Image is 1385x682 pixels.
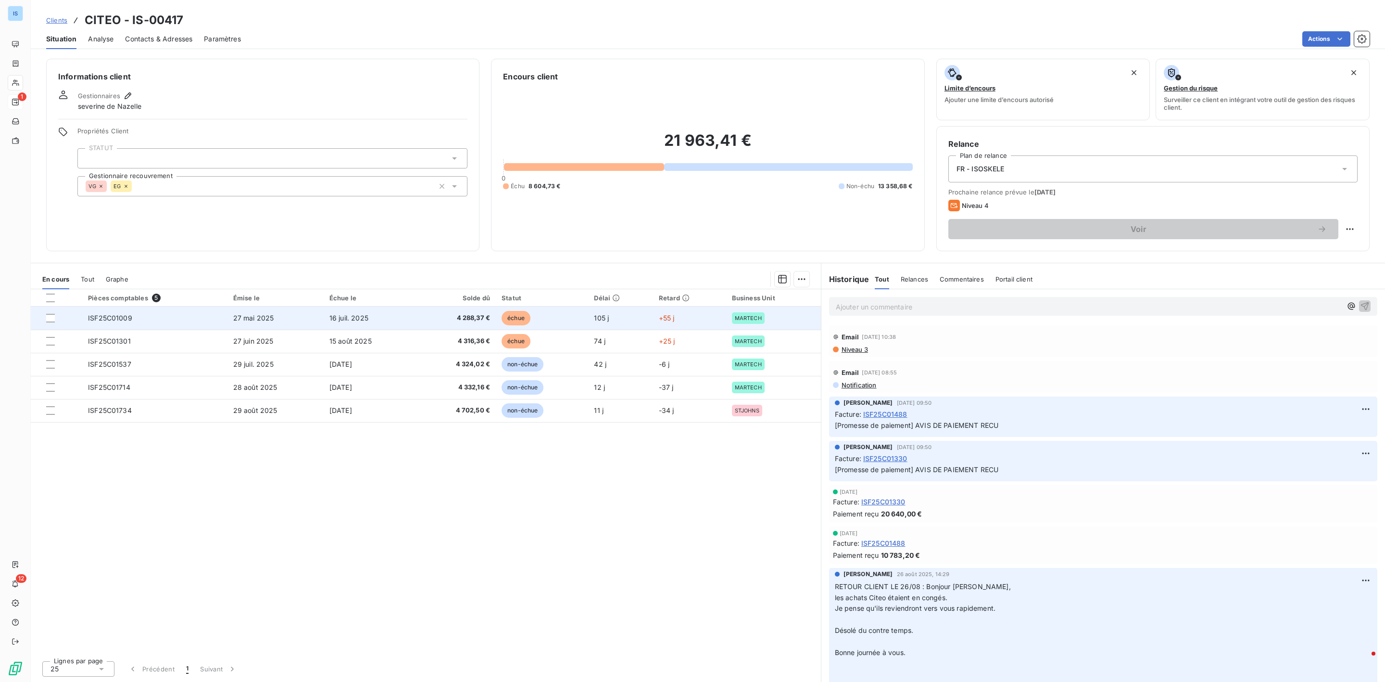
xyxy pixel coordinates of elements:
span: Facture : [833,497,859,507]
span: ISF25C01009 [88,314,132,322]
span: Propriétés Client [77,127,467,141]
button: Gestion du risqueSurveiller ce client en intégrant votre outil de gestion des risques client. [1156,59,1370,120]
span: MARTECH [735,338,762,344]
span: EG [113,183,121,189]
span: Échu [511,182,525,191]
span: 1 [18,92,26,101]
div: Statut [502,294,582,302]
span: non-échue [502,380,543,395]
span: MARTECH [735,315,762,321]
span: Analyse [88,34,113,44]
span: 27 mai 2025 [233,314,274,322]
span: 13 358,68 € [878,182,913,191]
span: ISF25C01301 [88,337,131,345]
span: +25 j [659,337,675,345]
span: -34 j [659,406,674,414]
input: Ajouter une valeur [132,182,139,191]
span: Paiement reçu [833,509,879,519]
span: 28 août 2025 [233,383,277,391]
h6: Relance [948,138,1358,150]
span: Email [842,333,859,341]
span: [PERSON_NAME] [844,570,893,579]
span: 26 août 2025, 14:29 [897,571,950,577]
button: Suivant [194,659,243,679]
span: ISF25C01330 [863,453,907,463]
input: Ajouter une valeur [86,154,93,163]
span: Gestion du risque [1164,84,1218,92]
span: [DATE] 08:55 [862,370,897,375]
span: Désolé du contre temps. [835,626,913,634]
span: les achats Citeo étaient en congés. [835,593,947,602]
span: [Promesse de paiement] AVIS DE PAIEMENT RECU [835,465,999,474]
span: Niveau 3 [841,346,868,353]
span: Clients [46,16,67,24]
button: Voir [948,219,1338,239]
span: 12 [16,574,26,583]
span: 20 640,00 € [881,509,922,519]
span: Surveiller ce client en intégrant votre outil de gestion des risques client. [1164,96,1361,111]
span: 4 702,50 € [422,406,490,415]
h2: 21 963,41 € [503,131,912,160]
span: Situation [46,34,76,44]
span: Prochaine relance prévue le [948,188,1358,196]
span: [PERSON_NAME] [844,443,893,451]
span: 16 juil. 2025 [329,314,368,322]
span: VG [88,183,96,189]
span: Relances [901,275,928,283]
span: Paiement reçu [833,550,879,560]
span: [DATE] [1034,188,1056,196]
span: Bonne journée à vous. [835,648,906,656]
div: Délai [594,294,647,302]
span: échue [502,311,530,325]
span: Tout [875,275,889,283]
span: 105 j [594,314,609,322]
span: ISF25C01488 [861,538,906,548]
span: 29 août 2025 [233,406,277,414]
span: Contacts & Adresses [125,34,192,44]
span: 4 316,36 € [422,336,490,346]
iframe: Intercom live chat [1352,649,1375,672]
button: Actions [1302,31,1350,47]
span: ISF25C01488 [863,409,907,419]
span: ISF25C01714 [88,383,130,391]
span: -37 j [659,383,674,391]
span: -6 j [659,360,670,368]
span: non-échue [502,403,543,418]
span: [DATE] [840,489,858,495]
span: 42 j [594,360,606,368]
span: +55 j [659,314,675,322]
span: 25 [50,664,59,674]
div: Émise le [233,294,318,302]
a: Clients [46,15,67,25]
span: 4 324,02 € [422,360,490,369]
span: [DATE] [329,406,352,414]
span: 11 j [594,406,604,414]
span: severine de Nazelle [78,102,141,111]
h6: Informations client [58,71,467,82]
span: 0 [502,174,505,182]
span: non-échue [502,357,543,372]
span: [DATE] [840,530,858,536]
button: Précédent [122,659,180,679]
span: Non-échu [846,182,874,191]
span: Portail client [995,275,1032,283]
span: Facture : [835,453,861,463]
span: [DATE] 10:38 [862,334,896,340]
span: Je pense qu'ils reviendront vers vous rapidement. [835,604,995,612]
span: Niveau 4 [962,202,989,209]
span: Voir [960,225,1317,233]
span: échue [502,334,530,348]
img: Logo LeanPay [8,661,23,676]
span: ISF25C01734 [88,406,132,414]
h6: Historique [821,273,869,285]
span: 8 604,73 € [529,182,561,191]
span: Email [842,369,859,376]
span: Paramètres [204,34,241,44]
span: Limite d’encours [944,84,995,92]
span: FR - ISOSKELE [957,164,1005,174]
span: 74 j [594,337,605,345]
button: Limite d’encoursAjouter une limite d’encours autorisé [936,59,1150,120]
span: 29 juil. 2025 [233,360,274,368]
h3: CITEO - IS-00417 [85,12,183,29]
span: Facture : [835,409,861,419]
